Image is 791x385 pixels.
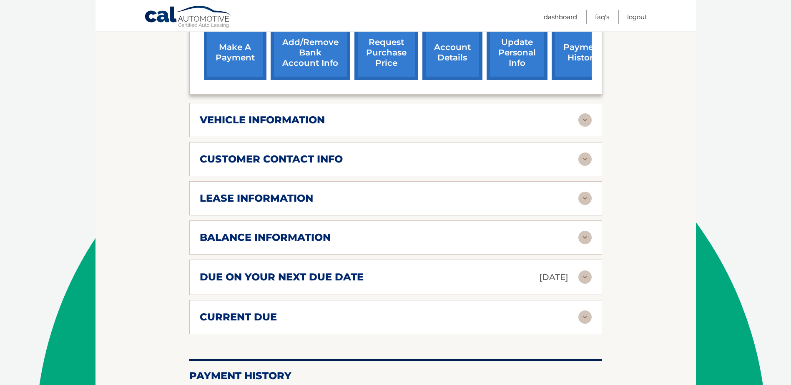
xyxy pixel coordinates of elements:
h2: Payment History [189,370,602,382]
a: make a payment [204,25,266,80]
h2: due on your next due date [200,271,364,283]
p: [DATE] [539,270,568,285]
img: accordion-rest.svg [578,192,592,205]
a: request purchase price [354,25,418,80]
h2: balance information [200,231,331,244]
img: accordion-rest.svg [578,152,592,166]
a: Logout [627,10,647,24]
a: FAQ's [595,10,609,24]
a: update personal info [487,25,547,80]
a: account details [422,25,482,80]
h2: current due [200,311,277,323]
a: Dashboard [544,10,577,24]
img: accordion-rest.svg [578,113,592,127]
h2: vehicle information [200,114,325,126]
h2: customer contact info [200,153,343,165]
img: accordion-rest.svg [578,310,592,324]
img: accordion-rest.svg [578,270,592,284]
img: accordion-rest.svg [578,231,592,244]
h2: lease information [200,192,313,205]
a: Add/Remove bank account info [271,25,350,80]
a: payment history [552,25,614,80]
a: Cal Automotive [144,5,232,30]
